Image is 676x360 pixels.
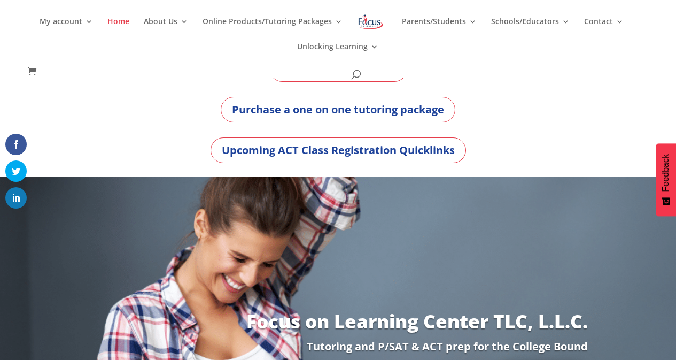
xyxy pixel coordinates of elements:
a: Home [107,18,129,43]
a: My account [40,18,93,43]
a: Unlocking Learning [297,43,378,68]
a: Online Products/Tutoring Packages [203,18,343,43]
a: Focus on Learning Center TLC, L.L.C. [246,309,588,334]
a: Parents/Students [402,18,477,43]
span: Feedback [661,154,671,192]
a: About Us [144,18,188,43]
a: Upcoming ACT Class Registration Quicklinks [211,137,466,163]
a: Schools/Educators [491,18,570,43]
p: Tutoring and P/SAT & ACT prep for the College Bound [88,341,588,352]
img: Focus on Learning [357,12,385,32]
a: Purchase a one on one tutoring package [221,97,455,122]
a: Contact [584,18,624,43]
button: Feedback - Show survey [656,143,676,216]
